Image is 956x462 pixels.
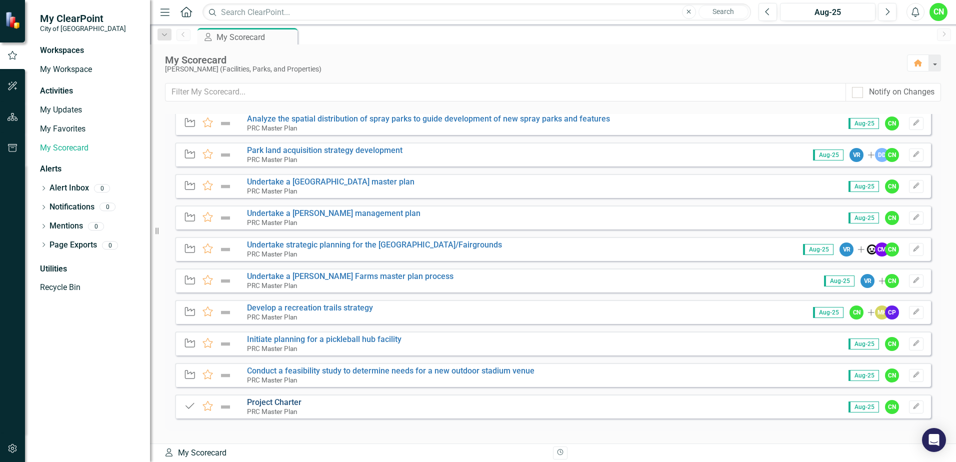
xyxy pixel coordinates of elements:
a: Initiate planning for a pickleball hub facility [247,334,401,344]
img: Not Defined [219,306,232,318]
div: Workspaces [40,45,84,56]
span: Aug-25 [803,244,833,255]
a: Alert Inbox [49,182,89,194]
a: Project Charter [247,397,301,407]
small: PRC Master Plan [247,250,297,258]
img: Not Defined [219,401,232,413]
a: Page Exports [49,239,97,251]
a: Recycle Bin [40,282,140,293]
span: Aug-25 [848,338,879,349]
button: CN [929,3,947,21]
div: CN [885,148,899,162]
div: Open Intercom Messenger [922,428,946,452]
img: ClearPoint Strategy [5,11,22,29]
div: 0 [99,203,115,211]
small: PRC Master Plan [247,155,297,163]
small: City of [GEOGRAPHIC_DATA] [40,24,126,32]
a: Undertake a [GEOGRAPHIC_DATA] master plan [247,177,414,186]
div: Utilities [40,263,140,275]
div: 0 [88,222,104,230]
small: PRC Master Plan [247,313,297,321]
span: Aug-25 [848,401,879,412]
a: Undertake a [PERSON_NAME] Farms master plan process [247,271,453,281]
div: My Scorecard [164,447,545,459]
span: Aug-25 [813,307,843,318]
div: CN [885,274,899,288]
a: Mentions [49,220,83,232]
a: Undertake a [PERSON_NAME] management plan [247,208,420,218]
span: Aug-25 [848,370,879,381]
small: PRC Master Plan [247,407,297,415]
input: Filter My Scorecard... [165,83,846,101]
a: Develop a recreation trails strategy [247,303,373,312]
img: Not Defined [219,338,232,350]
img: Russ Brummer [865,242,879,256]
span: Aug-25 [813,149,843,160]
span: Search [712,7,734,15]
small: PRC Master Plan [247,218,297,226]
a: My Updates [40,104,140,116]
div: VR [860,274,874,288]
div: Notify on Changes [869,86,934,98]
a: My Workspace [40,64,140,75]
div: 0 [94,184,110,192]
input: Search ClearPoint... [202,3,751,21]
div: MH [875,305,889,319]
span: Aug-25 [848,181,879,192]
button: Aug-25 [780,3,875,21]
div: CN [885,116,899,130]
div: Aug-25 [783,6,872,18]
div: VR [849,148,863,162]
div: 0 [102,241,118,249]
small: PRC Master Plan [247,187,297,195]
span: Aug-25 [848,118,879,129]
div: My Scorecard [165,54,897,65]
div: CN [849,305,863,319]
div: DD [875,148,889,162]
a: Conduct a feasibility study to determine needs for a new outdoor stadium venue [247,366,534,375]
img: Not Defined [219,117,232,129]
div: VR [839,242,853,256]
img: Not Defined [219,180,232,192]
button: Search [698,5,748,19]
a: Notifications [49,201,94,213]
img: Not Defined [219,275,232,287]
small: PRC Master Plan [247,281,297,289]
a: My Scorecard [40,142,140,154]
small: PRC Master Plan [247,376,297,384]
div: CN [885,179,899,193]
div: CN [885,337,899,351]
div: CP [885,305,899,319]
a: Park land acquisition strategy development [247,145,402,155]
img: Not Defined [219,243,232,255]
div: CN [885,242,899,256]
small: PRC Master Plan [247,344,297,352]
div: My Scorecard [216,31,295,43]
span: Aug-25 [824,275,854,286]
a: Analyze the spatial distribution of spray parks to guide development of new spray parks and features [247,114,610,123]
a: My Favorites [40,123,140,135]
div: [PERSON_NAME] (Facilities, Parks, and Properties) [165,65,897,73]
div: CN [885,211,899,225]
img: Not Defined [219,369,232,381]
a: Undertake strategic planning for the [GEOGRAPHIC_DATA]/Fairgrounds [247,240,502,249]
span: Aug-25 [848,212,879,223]
div: Alerts [40,163,140,175]
img: Not Defined [219,149,232,161]
div: Activities [40,85,140,97]
div: CM [875,242,889,256]
span: My ClearPoint [40,12,126,24]
div: CN [885,368,899,382]
img: Not Defined [219,212,232,224]
small: PRC Master Plan [247,124,297,132]
div: CN [885,400,899,414]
